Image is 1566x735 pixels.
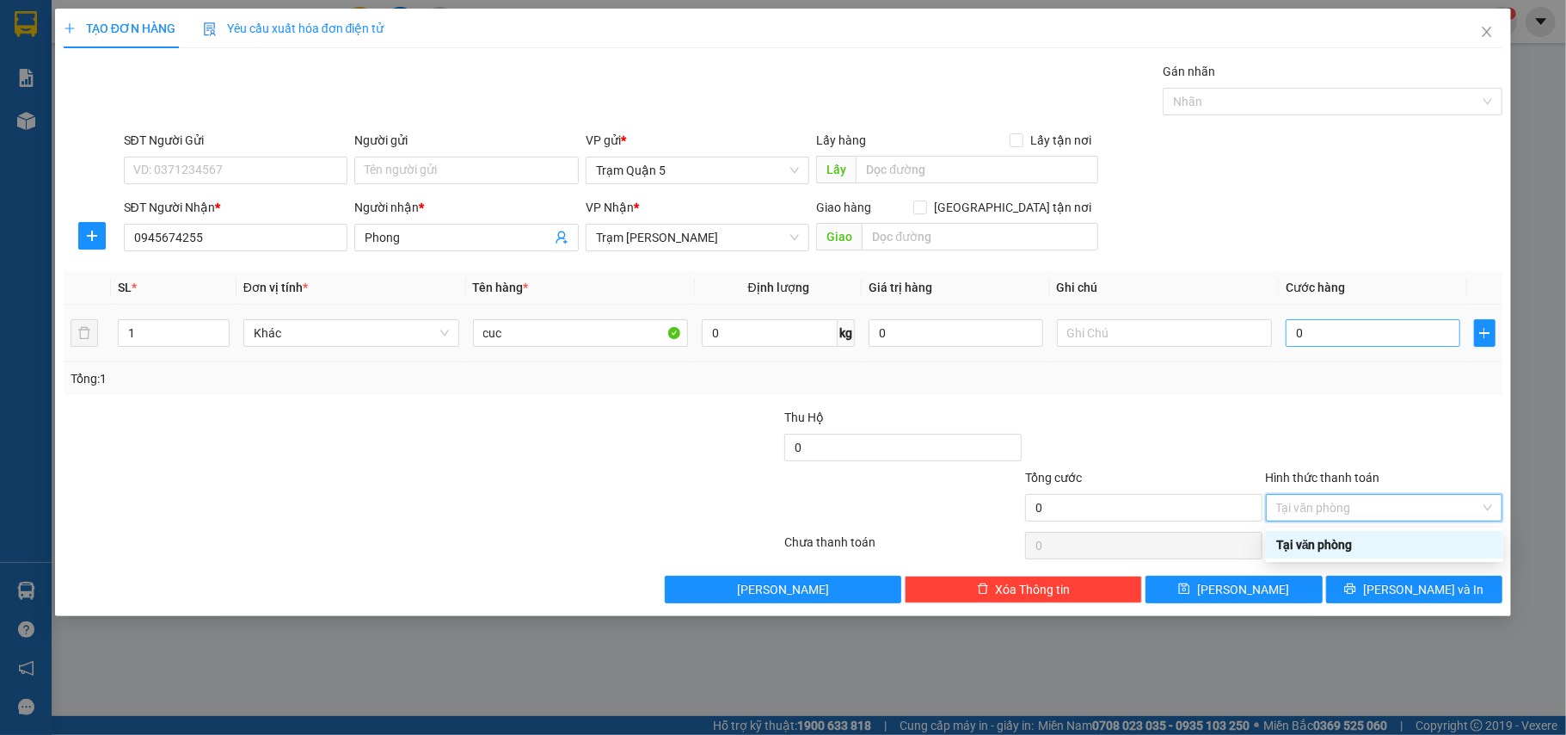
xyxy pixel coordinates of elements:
[1480,25,1494,39] span: close
[124,131,348,150] div: SĐT Người Gửi
[816,133,866,147] span: Lấy hàng
[783,533,1023,563] div: Chưa thanh toán
[354,131,579,150] div: Người gửi
[586,131,810,150] div: VP gửi
[1057,319,1273,347] input: Ghi Chú
[64,22,175,35] span: TẠO ĐƠN HÀNG
[1286,281,1345,294] span: Cước hàng
[1363,580,1483,599] span: [PERSON_NAME] và In
[1344,583,1356,596] span: printer
[784,411,824,424] span: Thu Hộ
[1326,576,1503,603] button: printer[PERSON_NAME] và In
[1197,580,1289,599] span: [PERSON_NAME]
[354,198,579,217] div: Người nhận
[79,229,105,243] span: plus
[838,319,855,347] span: kg
[1266,471,1380,485] label: Hình thức thanh toán
[21,22,107,108] img: logo.jpg
[1025,471,1082,485] span: Tổng cước
[78,222,106,250] button: plus
[856,156,1098,183] input: Dọc đường
[473,281,529,294] span: Tên hàng
[64,22,76,34] span: plus
[124,198,348,217] div: SĐT Người Nhận
[816,223,862,250] span: Giao
[555,231,568,244] span: user-add
[1023,131,1098,150] span: Lấy tận nơi
[1178,583,1190,596] span: save
[203,22,217,36] img: icon
[243,281,308,294] span: Đơn vị tính
[161,64,719,85] li: Hotline: 02839552959
[210,320,229,333] span: Increase Value
[869,319,1042,347] input: 0
[1475,326,1495,340] span: plus
[1050,271,1280,305] th: Ghi chú
[996,580,1071,599] span: Xóa Thông tin
[203,22,384,35] span: Yêu cầu xuất hóa đơn điện tử
[1463,9,1511,57] button: Close
[869,281,932,294] span: Giá trị hàng
[1474,319,1496,347] button: plus
[905,576,1142,603] button: deleteXóa Thông tin
[596,225,800,250] span: Trạm Tắc Vân
[596,157,800,183] span: Trạm Quận 5
[665,576,902,603] button: [PERSON_NAME]
[1145,576,1323,603] button: save[PERSON_NAME]
[254,320,449,346] span: Khác
[862,223,1098,250] input: Dọc đường
[1163,65,1215,78] label: Gán nhãn
[586,201,634,214] span: VP Nhận
[748,281,809,294] span: Định lượng
[210,333,229,346] span: Decrease Value
[161,42,719,64] li: 26 Phó Cơ Điều, Phường 12
[816,156,856,183] span: Lấy
[118,281,132,294] span: SL
[473,319,689,347] input: VD: Bàn, Ghế
[927,198,1098,217] span: [GEOGRAPHIC_DATA] tận nơi
[1276,535,1493,554] div: Tại văn phòng
[977,583,989,596] span: delete
[1483,503,1493,513] span: close-circle
[737,580,829,599] span: [PERSON_NAME]
[1276,495,1493,521] span: Tại văn phòng
[215,335,225,345] span: down
[816,201,871,214] span: Giao hàng
[21,125,217,153] b: GỬI : Trạm Quận 5
[71,319,98,347] button: delete
[71,369,605,388] div: Tổng: 1
[215,323,225,333] span: up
